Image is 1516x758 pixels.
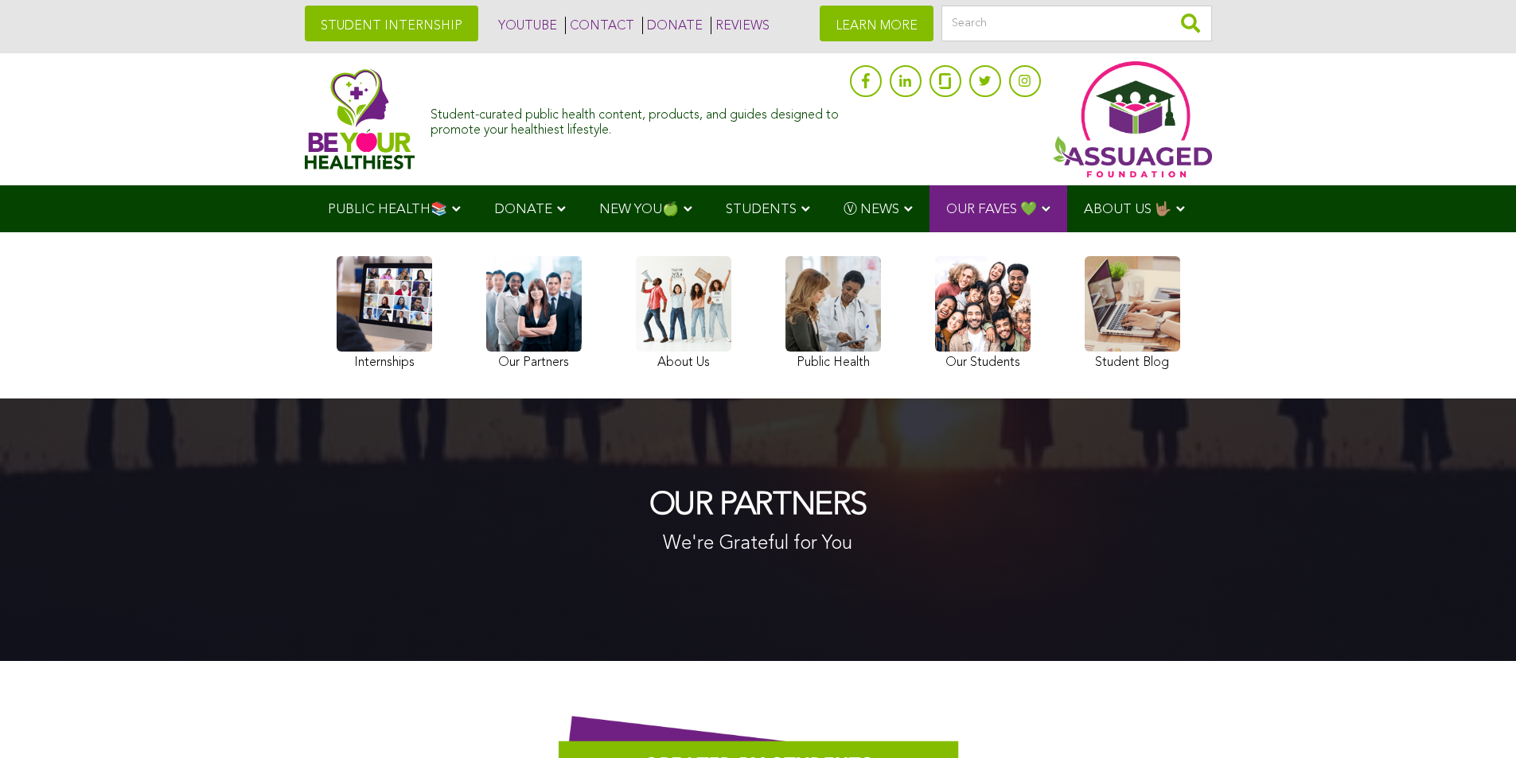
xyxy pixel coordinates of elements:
[305,6,478,41] a: STUDENT INTERNSHIP
[649,531,867,558] p: We're Grateful for You
[726,203,797,216] span: STUDENTS
[820,6,933,41] a: LEARN MORE
[649,488,867,523] h1: OUR PARTNERS
[494,203,552,216] span: DONATE
[941,6,1212,41] input: Search
[1436,682,1516,758] iframe: Chat Widget
[1084,203,1171,216] span: ABOUT US 🤟🏽
[939,73,950,89] img: glassdoor
[328,203,447,216] span: PUBLIC HEALTH📚
[711,17,770,34] a: REVIEWS
[565,17,634,34] a: CONTACT
[1053,61,1212,177] img: Assuaged App
[599,203,679,216] span: NEW YOU🍏
[844,203,899,216] span: Ⓥ NEWS
[305,68,415,169] img: Assuaged
[946,203,1037,216] span: OUR FAVES 💚
[642,17,703,34] a: DONATE
[305,185,1212,232] div: Navigation Menu
[431,100,841,138] div: Student-curated public health content, products, and guides designed to promote your healthiest l...
[494,17,557,34] a: YOUTUBE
